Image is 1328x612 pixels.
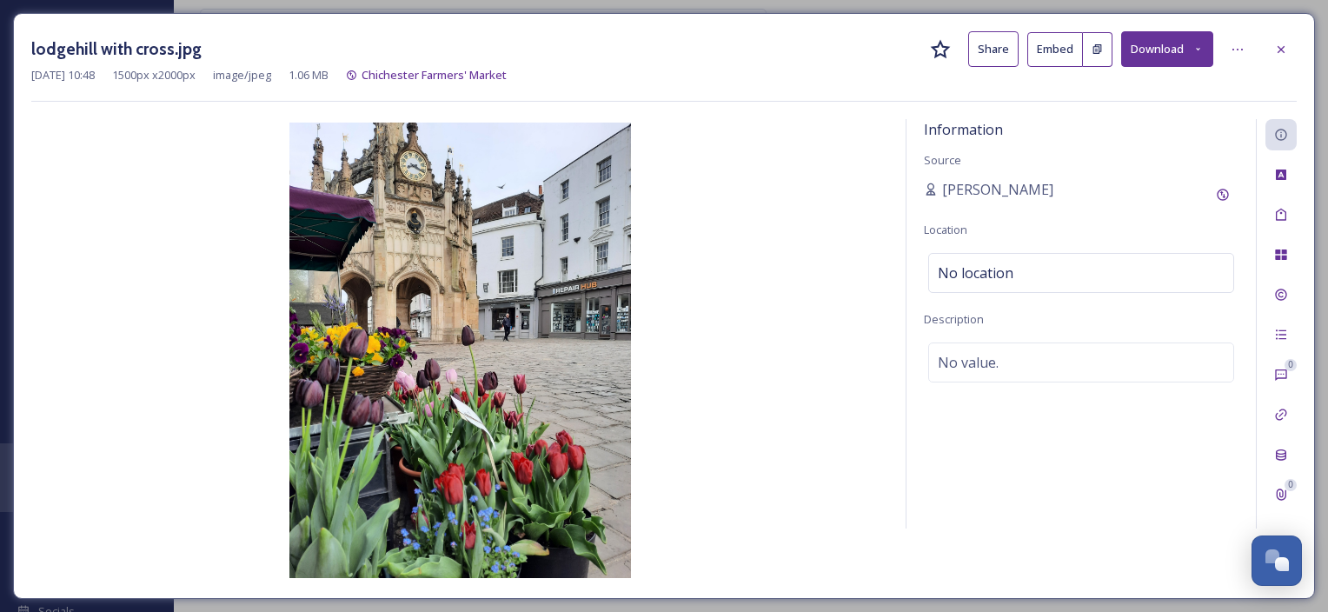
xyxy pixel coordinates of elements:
[938,263,1013,283] span: No location
[942,179,1053,200] span: [PERSON_NAME]
[213,67,271,83] span: image/jpeg
[938,352,999,373] span: No value.
[924,152,961,168] span: Source
[1121,31,1213,67] button: Download
[1027,32,1083,67] button: Embed
[924,120,1003,139] span: Information
[968,31,1019,67] button: Share
[924,222,967,237] span: Location
[31,123,888,578] img: lodgehill%20with%20cross.jpg
[924,311,984,327] span: Description
[1285,479,1297,491] div: 0
[1252,535,1302,586] button: Open Chat
[362,67,507,83] span: Chichester Farmers' Market
[31,37,202,62] h3: lodgehill with cross.jpg
[31,67,95,83] span: [DATE] 10:48
[1285,359,1297,371] div: 0
[289,67,329,83] span: 1.06 MB
[112,67,196,83] span: 1500 px x 2000 px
